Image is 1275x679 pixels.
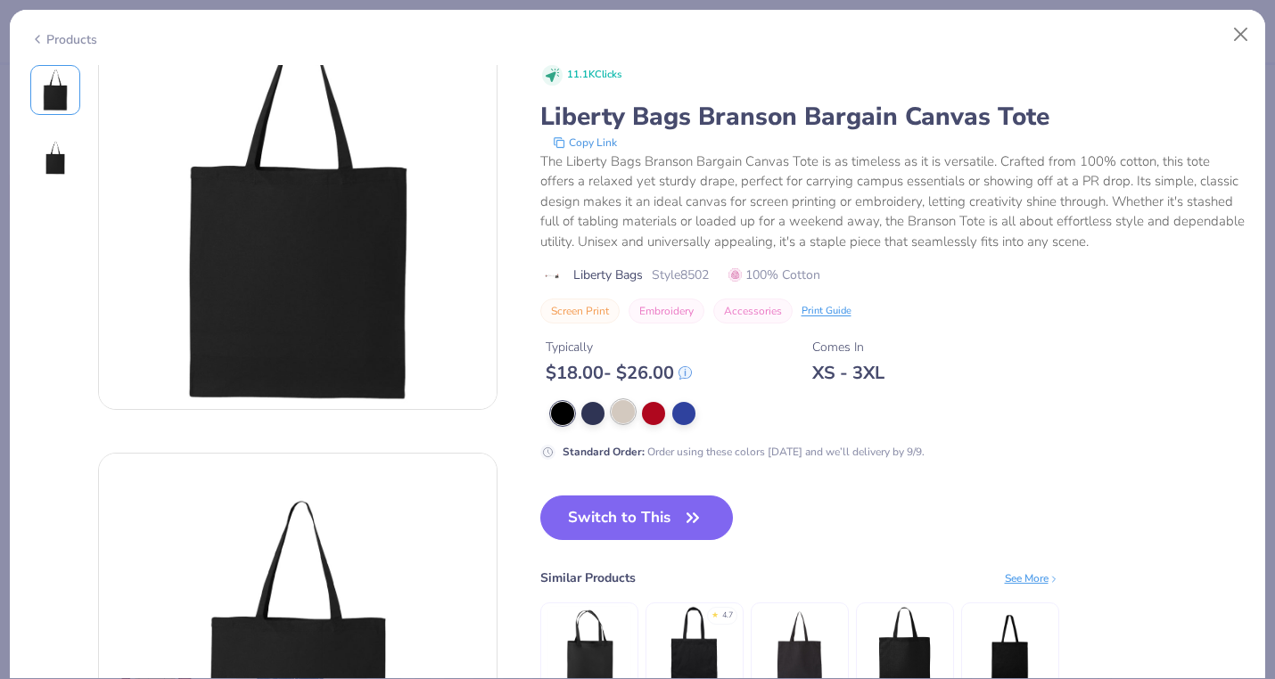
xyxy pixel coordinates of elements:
div: See More [1005,570,1059,586]
button: Switch to This [540,495,734,540]
img: Front [99,12,497,409]
div: Comes In [812,338,884,356]
div: ★ [712,609,719,617]
div: Similar Products [540,569,636,587]
strong: Standard Order : [563,445,645,459]
span: Liberty Bags [573,266,643,284]
div: 4.7 [722,609,733,622]
button: Screen Print [540,299,620,323]
button: Accessories [713,299,793,323]
img: Back [34,136,77,179]
div: Order using these colors [DATE] and we’ll delivery by 9/9. [563,444,925,460]
span: 11.1K Clicks [567,68,621,83]
img: brand logo [540,269,564,283]
div: Print Guide [802,304,851,319]
button: Close [1224,18,1258,52]
img: Front [34,69,77,111]
div: $ 18.00 - $ 26.00 [546,362,692,384]
button: Embroidery [629,299,704,323]
div: Liberty Bags Branson Bargain Canvas Tote [540,100,1246,134]
div: Typically [546,338,692,356]
div: XS - 3XL [812,362,884,384]
button: copy to clipboard [547,134,622,151]
span: Style 8502 [652,266,709,284]
span: 100% Cotton [728,266,820,284]
div: The Liberty Bags Branson Bargain Canvas Tote is as timeless as it is versatile. Crafted from 100%... [540,151,1246,252]
div: Products [30,30,97,49]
